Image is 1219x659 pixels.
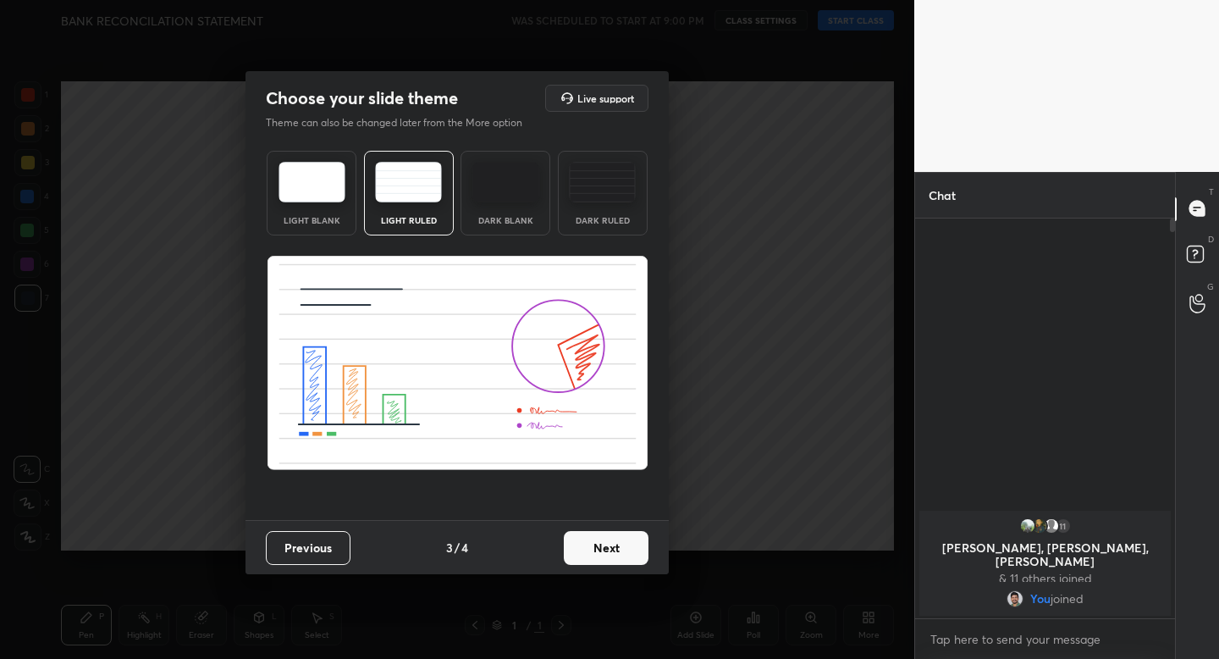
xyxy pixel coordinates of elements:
button: Next [564,531,648,565]
p: & 11 others joined [929,572,1161,585]
div: 11 [1055,518,1072,534]
h4: / [455,539,460,557]
div: Dark Blank [472,216,539,224]
span: You [1030,592,1051,606]
span: joined [1051,592,1084,606]
img: 3529433a1a3f4b01b1c523f21d7de814.jpg [1031,518,1048,534]
h5: Live support [577,93,634,103]
p: T [1209,186,1214,198]
h4: 3 [446,539,453,557]
div: Dark Ruled [569,216,637,224]
div: Light Ruled [375,216,443,224]
h2: Choose your slide theme [266,87,458,109]
img: lightRuledThemeBanner.591256ff.svg [267,256,648,471]
p: Theme can also be changed later from the More option [266,115,540,130]
button: Previous [266,531,350,565]
img: 1ebc9903cf1c44a29e7bc285086513b0.jpg [1007,590,1023,607]
p: G [1207,280,1214,293]
p: [PERSON_NAME], [PERSON_NAME], [PERSON_NAME] [929,541,1161,568]
p: Chat [915,173,969,218]
h4: 4 [461,539,468,557]
div: Light Blank [278,216,345,224]
img: default.png [1043,518,1060,534]
div: grid [915,507,1175,619]
p: D [1208,233,1214,246]
img: lightTheme.e5ed3b09.svg [279,162,345,202]
img: darkTheme.f0cc69e5.svg [472,162,539,202]
img: a372934a5e7c4201b61f60f72c364f82.jpg [1019,518,1036,534]
img: lightRuledTheme.5fabf969.svg [375,162,442,202]
img: darkRuledTheme.de295e13.svg [569,162,636,202]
